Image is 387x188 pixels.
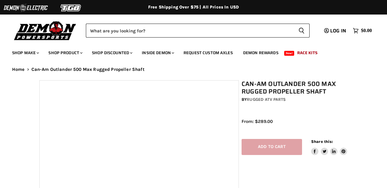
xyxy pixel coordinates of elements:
[247,97,286,102] a: Rugged ATV Parts
[350,26,375,35] a: $0.00
[12,67,25,72] a: Home
[242,80,350,95] h1: Can-Am Outlander 500 Max Rugged Propeller Shaft
[294,24,310,38] button: Search
[321,28,350,34] a: Log in
[242,119,273,124] span: From: $289.00
[8,47,43,59] a: Shop Make
[86,24,294,38] input: Search
[179,47,237,59] a: Request Custom Axles
[311,139,347,155] aside: Share this:
[137,47,178,59] a: Inside Demon
[242,96,350,103] div: by
[31,67,145,72] span: Can-Am Outlander 500 Max Rugged Propeller Shaft
[311,139,333,144] span: Share this:
[86,24,310,38] form: Product
[361,28,372,34] span: $0.00
[239,47,283,59] a: Demon Rewards
[48,2,94,14] img: TGB Logo 2
[44,47,86,59] a: Shop Product
[3,2,48,14] img: Demon Electric Logo 2
[284,51,294,56] span: New!
[293,47,322,59] a: Race Kits
[12,20,78,41] img: Demon Powersports
[8,44,370,59] ul: Main menu
[87,47,136,59] a: Shop Discounted
[330,27,346,35] span: Log in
